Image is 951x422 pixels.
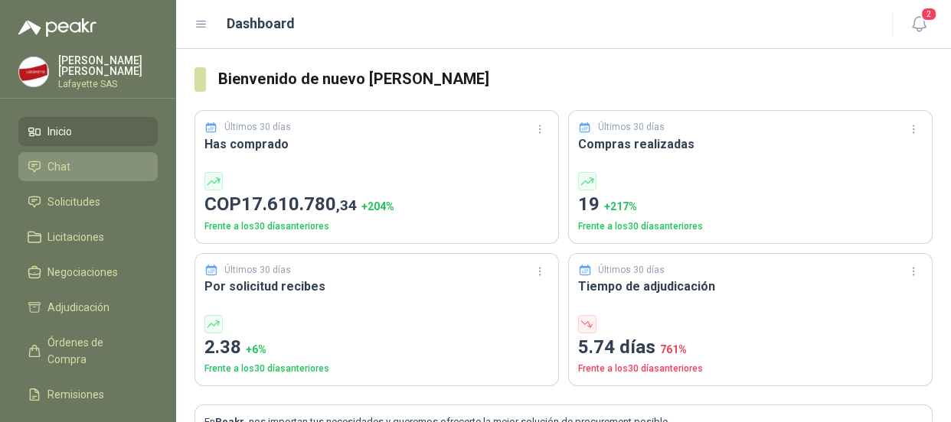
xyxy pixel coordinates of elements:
span: Adjudicación [47,299,109,316]
a: Negociaciones [18,258,158,287]
p: COP [204,190,549,219]
span: Negociaciones [47,264,118,281]
span: Órdenes de Compra [47,334,143,368]
h3: Has comprado [204,135,549,154]
p: Frente a los 30 días anteriores [578,219,923,234]
button: 2 [905,11,933,38]
img: Company Logo [19,57,48,86]
span: Inicio [47,123,72,140]
h3: Tiempo de adjudicación [578,277,923,296]
a: Adjudicación [18,293,158,322]
p: 2.38 [204,333,549,362]
span: Solicitudes [47,193,100,210]
a: Órdenes de Compra [18,328,158,374]
p: 19 [578,190,923,219]
p: Lafayette SAS [58,80,158,89]
h3: Por solicitud recibes [204,277,549,296]
span: Remisiones [47,386,104,403]
span: + 6 % [246,343,266,355]
span: 17.610.780 [241,193,357,215]
h3: Bienvenido de nuevo [PERSON_NAME] [218,67,933,91]
a: Solicitudes [18,187,158,216]
p: Últimos 30 días [224,263,291,278]
span: + 217 % [604,200,637,213]
h1: Dashboard [227,13,295,34]
span: ,34 [336,196,357,214]
p: Últimos 30 días [598,263,665,278]
a: Inicio [18,117,158,146]
span: 2 [920,7,937,21]
a: Licitaciones [18,222,158,252]
p: [PERSON_NAME] [PERSON_NAME] [58,55,158,76]
p: Últimos 30 días [598,120,665,135]
span: + 204 % [361,200,394,213]
p: Últimos 30 días [224,120,291,135]
h3: Compras realizadas [578,135,923,154]
span: Chat [47,158,70,175]
a: Chat [18,152,158,181]
a: Remisiones [18,380,158,409]
span: Licitaciones [47,229,104,245]
span: 761 % [660,343,687,355]
p: Frente a los 30 días anteriores [204,219,549,234]
img: Logo peakr [18,18,96,37]
p: Frente a los 30 días anteriores [578,362,923,376]
p: 5.74 días [578,333,923,362]
p: Frente a los 30 días anteriores [204,362,549,376]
